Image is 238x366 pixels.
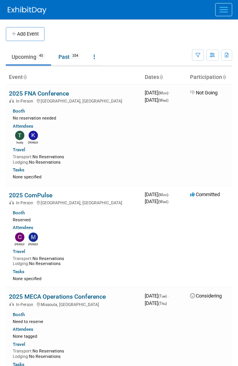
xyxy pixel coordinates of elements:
a: Sort by Start Date [159,74,163,80]
div: No Reservations No Reservations [13,347,139,359]
img: In-Person Event [9,99,14,103]
a: Tasks [13,167,24,173]
div: No Reservations No Reservations [13,255,139,267]
span: (Mon) [158,91,168,95]
span: Transport: [13,349,33,354]
span: - [168,293,169,299]
div: [GEOGRAPHIC_DATA], [GEOGRAPHIC_DATA] [9,199,139,205]
span: Not Going [190,90,217,96]
span: Lodging: [13,261,29,266]
span: Transport: [13,256,33,261]
div: Kevin Wilkes [28,140,38,145]
span: - [170,192,171,197]
span: [DATE] [145,90,171,96]
th: Dates [142,71,187,84]
button: Add Event [6,27,45,41]
span: Lodging: [13,160,29,165]
a: Tasks [13,269,24,274]
div: Missoula, [GEOGRAPHIC_DATA] [9,301,139,307]
span: (Tue) [158,294,167,298]
span: [DATE] [145,300,167,306]
span: Transport: [13,154,33,159]
a: Travel [13,249,25,254]
a: Travel [13,147,25,152]
span: [DATE] [145,198,168,204]
a: Past354 [53,50,86,64]
span: (Thu) [158,301,167,306]
div: None tagged [13,332,144,339]
div: No Reservations No Reservations [13,153,139,165]
div: [GEOGRAPHIC_DATA], [GEOGRAPHIC_DATA] [9,97,139,104]
span: [DATE] [145,293,169,299]
span: In-Person [16,302,36,307]
img: Michael Mackeben [29,233,38,242]
a: Attendees [13,225,33,230]
div: Chris Noora [15,242,24,246]
span: Lodging: [13,354,29,359]
img: Teddy Dye [15,131,24,140]
div: Reserved [13,216,139,223]
div: Teddy Dye [15,140,24,145]
span: None specified [13,174,41,180]
a: Sort by Participation Type [222,74,226,80]
img: In-Person Event [9,200,14,204]
span: 354 [70,53,80,59]
span: (Mon) [158,193,168,197]
button: Menu [215,3,232,16]
span: Committed [190,192,220,197]
span: (Wed) [158,200,168,204]
a: Upcoming45 [6,50,51,64]
th: Participation [187,71,232,84]
span: (Wed) [158,98,168,103]
span: In-Person [16,99,36,104]
a: Sort by Event Name [23,74,27,80]
span: [DATE] [145,192,171,197]
a: Attendees [13,327,33,332]
a: Booth [13,108,25,114]
img: In-Person Event [9,302,14,306]
a: 2025 FNA Conference [9,90,69,97]
a: 2025 MECA Operations Conference [9,293,106,300]
span: [DATE] [145,97,168,103]
th: Event [6,71,142,84]
span: None specified [13,276,41,281]
a: Booth [13,312,25,317]
img: Chris Noora [15,233,24,242]
a: Booth [13,210,25,215]
span: 45 [37,53,45,59]
a: Travel [13,342,25,347]
img: ExhibitDay [8,7,46,14]
span: - [170,90,171,96]
a: 2025 ComPulse [9,192,52,199]
span: In-Person [16,200,36,205]
span: Considering [190,293,222,299]
div: Need to reserve [13,318,139,325]
div: No reservation needed [13,114,139,121]
img: Kevin Wilkes [29,131,38,140]
div: Michael Mackeben [28,242,38,246]
a: Attendees [13,123,33,129]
